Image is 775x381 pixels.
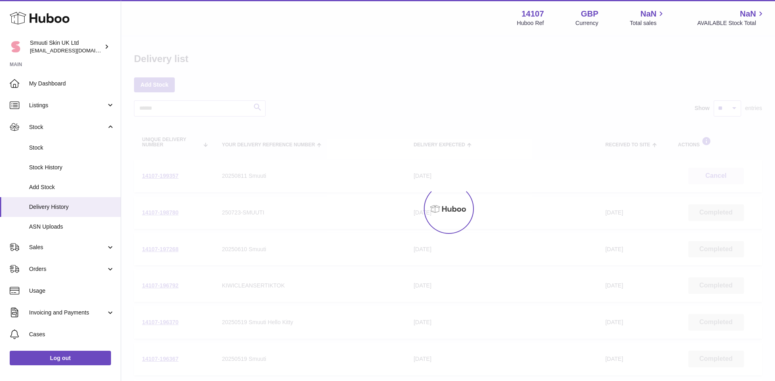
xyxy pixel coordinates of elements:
[29,244,106,251] span: Sales
[697,19,765,27] span: AVAILABLE Stock Total
[29,309,106,316] span: Invoicing and Payments
[517,19,544,27] div: Huboo Ref
[29,223,115,231] span: ASN Uploads
[29,123,106,131] span: Stock
[30,39,103,54] div: Smuuti Skin UK Ltd
[697,8,765,27] a: NaN AVAILABLE Stock Total
[740,8,756,19] span: NaN
[29,287,115,295] span: Usage
[29,203,115,211] span: Delivery History
[29,144,115,152] span: Stock
[640,8,656,19] span: NaN
[522,8,544,19] strong: 14107
[29,80,115,87] span: My Dashboard
[29,164,115,171] span: Stock History
[29,265,106,273] span: Orders
[10,351,111,365] a: Log out
[10,41,22,53] img: internalAdmin-14107@internal.huboo.com
[29,183,115,191] span: Add Stock
[30,47,119,54] span: [EMAIL_ADDRESS][DOMAIN_NAME]
[630,8,666,27] a: NaN Total sales
[630,19,666,27] span: Total sales
[29,331,115,338] span: Cases
[29,102,106,109] span: Listings
[581,8,598,19] strong: GBP
[576,19,599,27] div: Currency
